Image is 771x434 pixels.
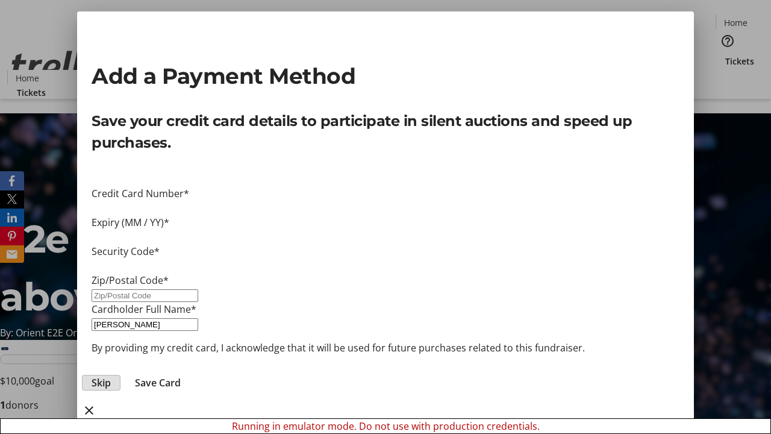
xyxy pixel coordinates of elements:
[82,375,120,391] button: Skip
[92,259,679,273] iframe: Secure CVC input frame
[92,216,169,229] label: Expiry (MM / YY)*
[92,230,679,244] iframe: Secure expiration date input frame
[92,376,111,390] span: Skip
[92,187,189,200] label: Credit Card Number*
[92,289,198,302] input: Zip/Postal Code
[92,341,679,355] p: By providing my credit card, I acknowledge that it will be used for future purchases related to t...
[92,318,198,331] input: Card Holder Name
[135,376,181,390] span: Save Card
[92,274,169,287] label: Zip/Postal Code*
[92,60,679,92] h2: Add a Payment Method
[92,245,160,258] label: Security Code*
[92,303,196,316] label: Cardholder Full Name*
[92,201,679,215] iframe: Secure card number input frame
[77,398,101,423] button: close
[92,110,679,154] p: Save your credit card details to participate in silent auctions and speed up purchases.
[125,376,190,390] button: Save Card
